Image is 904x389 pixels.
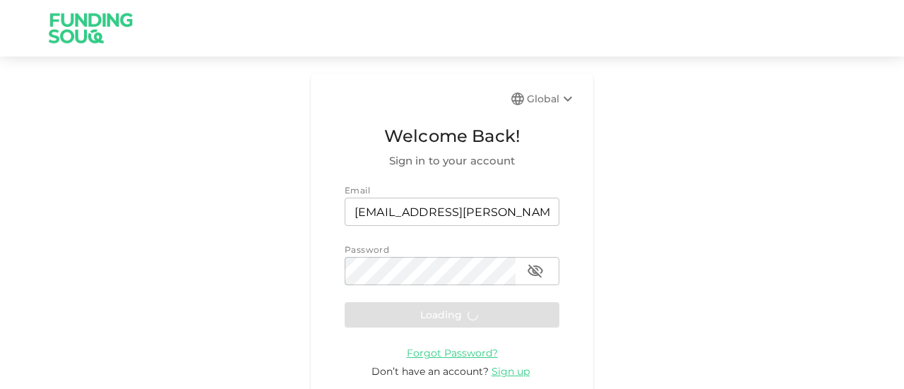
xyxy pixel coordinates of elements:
[345,185,370,196] span: Email
[345,244,389,255] span: Password
[345,257,516,285] input: password
[407,346,498,359] a: Forgot Password?
[345,198,559,226] input: email
[345,123,559,150] span: Welcome Back!
[492,365,530,378] span: Sign up
[527,90,576,107] div: Global
[407,347,498,359] span: Forgot Password?
[371,365,489,378] span: Don’t have an account?
[345,152,559,169] span: Sign in to your account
